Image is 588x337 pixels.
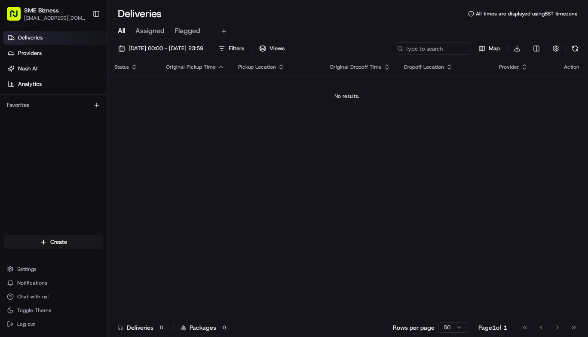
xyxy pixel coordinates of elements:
[129,45,203,52] span: [DATE] 00:00 - [DATE] 23:59
[3,46,107,60] a: Providers
[118,323,166,332] div: Deliveries
[3,62,107,76] a: Nash AI
[50,238,67,246] span: Create
[475,43,504,55] button: Map
[3,31,107,45] a: Deliveries
[394,43,471,55] input: Type to search
[24,15,86,21] button: [EMAIL_ADDRESS][DOMAIN_NAME]
[3,291,104,303] button: Chat with us!
[157,324,166,331] div: 0
[118,26,125,36] span: All
[111,93,583,100] div: No results.
[18,34,43,42] span: Deliveries
[18,65,37,73] span: Nash AI
[499,64,519,70] span: Provider
[17,279,47,286] span: Notifications
[3,77,107,91] a: Analytics
[3,98,104,112] div: Favorites
[564,64,579,70] div: Action
[478,323,507,332] div: Page 1 of 1
[404,64,444,70] span: Dropoff Location
[18,49,42,57] span: Providers
[175,26,200,36] span: Flagged
[220,324,229,331] div: 0
[17,266,37,273] span: Settings
[569,43,581,55] button: Refresh
[17,293,49,300] span: Chat with us!
[181,323,229,332] div: Packages
[3,3,89,24] button: SME Bizness[EMAIL_ADDRESS][DOMAIN_NAME]
[393,323,435,332] p: Rows per page
[330,64,382,70] span: Original Dropoff Time
[229,45,244,52] span: Filters
[3,318,104,330] button: Log out
[118,7,162,21] h1: Deliveries
[17,321,35,328] span: Log out
[114,64,129,70] span: Status
[18,80,42,88] span: Analytics
[3,304,104,316] button: Toggle Theme
[238,64,276,70] span: Pickup Location
[24,6,59,15] button: SME Bizness
[17,307,52,314] span: Toggle Theme
[3,263,104,275] button: Settings
[214,43,248,55] button: Filters
[3,277,104,289] button: Notifications
[114,43,207,55] button: [DATE] 00:00 - [DATE] 23:59
[476,10,578,17] span: All times are displayed using BST timezone
[135,26,165,36] span: Assigned
[166,64,216,70] span: Original Pickup Time
[255,43,288,55] button: Views
[3,235,104,249] button: Create
[269,45,285,52] span: Views
[489,45,500,52] span: Map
